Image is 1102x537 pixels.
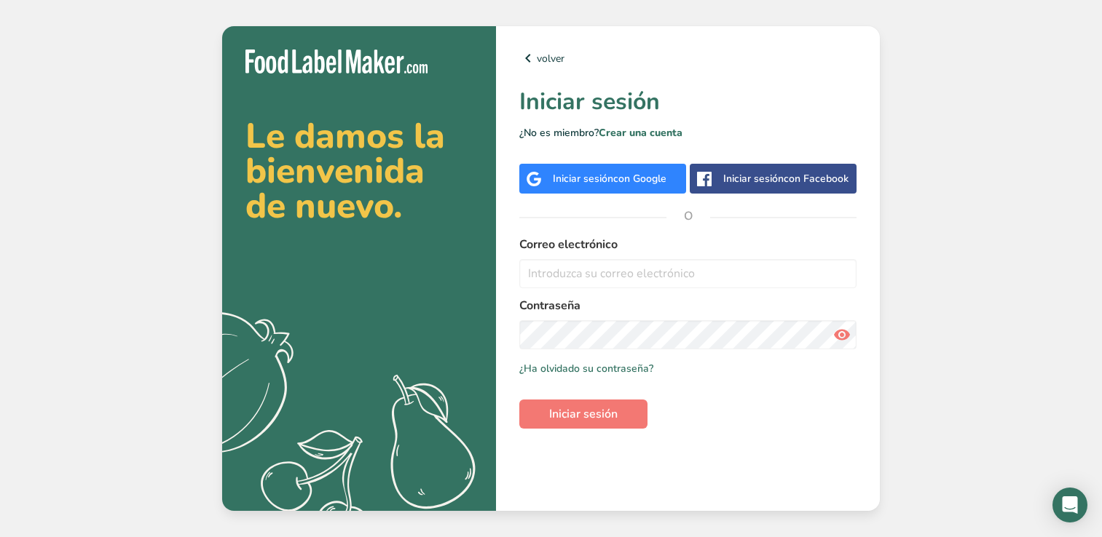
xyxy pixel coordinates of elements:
[519,361,653,376] a: ¿Ha olvidado su contraseña?
[519,399,648,429] button: Iniciar sesión
[723,171,849,186] div: Iniciar sesión
[519,84,857,119] h1: Iniciar sesión
[245,49,428,73] img: Food Label Maker
[784,172,849,186] span: con Facebook
[519,236,857,253] label: Correo electrónico
[666,194,710,238] span: O
[519,297,857,314] label: Contraseña
[613,172,666,186] span: con Google
[599,126,682,140] a: Crear una cuenta
[549,405,618,423] span: Iniciar sesión
[1052,488,1087,522] div: Open Intercom Messenger
[245,119,473,223] h2: Le damos la bienvenida de nuevo.
[519,49,857,67] a: volver
[519,125,857,140] p: ¿No es miembro?
[519,259,857,288] input: Introduzca su correo electrónico
[553,171,666,186] div: Iniciar sesión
